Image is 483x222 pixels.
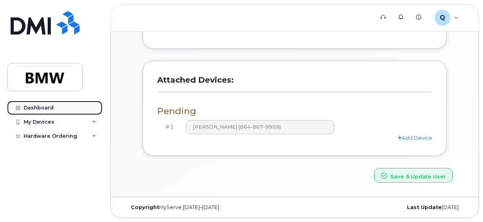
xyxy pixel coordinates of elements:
[440,13,445,22] span: Q
[131,204,159,210] strong: Copyright
[398,135,432,141] a: Add Device
[157,75,432,92] h3: Attached Devices:
[449,188,477,216] iframe: Messenger Launcher
[374,168,453,183] button: Save & Update User
[407,204,442,210] strong: Last Update
[125,204,238,211] div: MyServe [DATE]–[DATE]
[429,10,464,26] div: QTE5574
[351,204,464,211] div: [DATE]
[163,124,174,130] h4: #1
[157,106,432,116] h3: Pending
